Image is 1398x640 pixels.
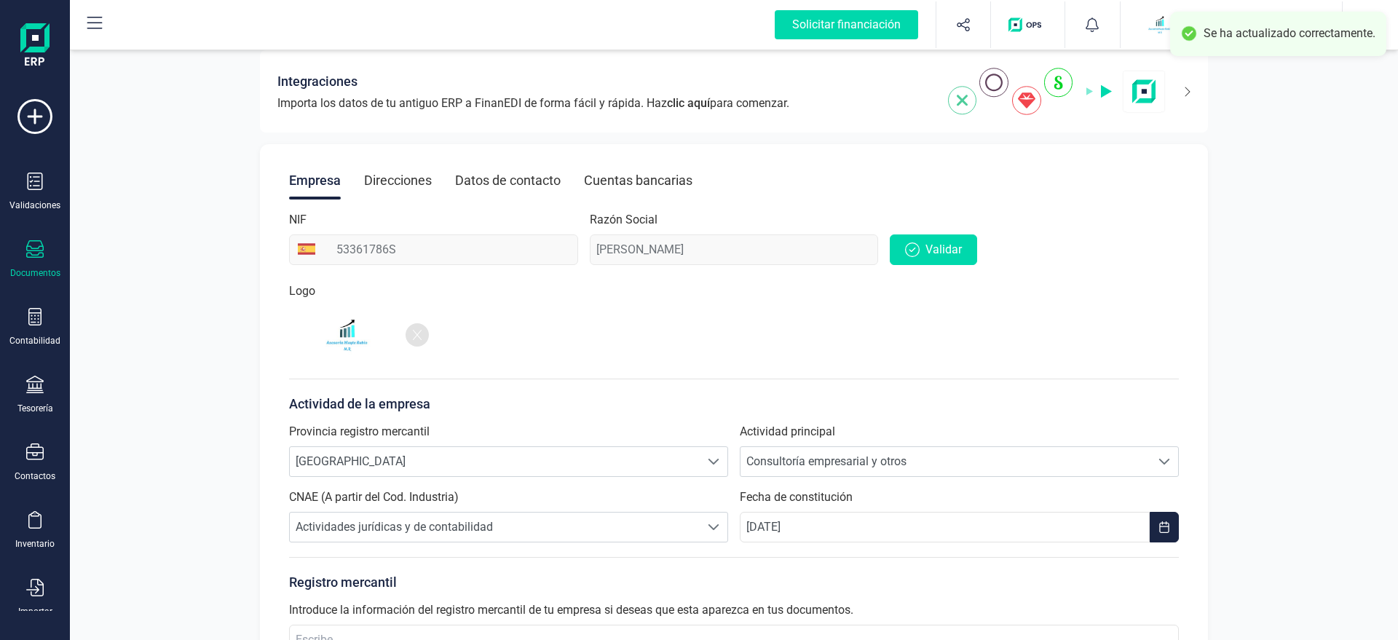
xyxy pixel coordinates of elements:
[289,394,1179,414] p: Actividad de la empresa
[10,267,60,279] div: Documentos
[9,335,60,347] div: Contabilidad
[1000,1,1056,48] button: Logo de OPS
[740,423,835,441] label: Actividad principal
[584,162,692,199] div: Cuentas bancarias
[289,283,315,300] p: Logo
[289,211,307,229] label: NIF
[18,606,52,617] div: Importar
[757,1,936,48] button: Solicitar financiación
[364,162,432,199] div: Direcciones
[667,96,710,110] span: clic aquí
[20,23,50,70] img: Logo Finanedi
[741,447,1150,476] span: Consultoría empresarial y otros
[277,95,789,112] span: Importa los datos de tu antiguo ERP a FinanEDI de forma fácil y rápida. Haz para comenzar.
[290,513,700,542] span: Actividades jurídicas y de contabilidad
[289,489,459,506] label: CNAE (A partir del Cod. Industria)
[277,71,358,92] span: Integraciones
[925,241,962,258] span: Validar
[1150,512,1179,542] button: Choose Date
[740,512,1150,542] input: dd/mm/aaaa
[289,601,853,619] label: Introduce la información del registro mercantil de tu empresa si deseas que esta aparezca en tus ...
[17,403,53,414] div: Tesorería
[948,68,1166,115] img: integrations-img
[1008,17,1047,32] img: Logo de OPS
[590,211,657,229] label: Razón Social
[289,572,1179,593] p: Registro mercantil
[1138,1,1324,48] button: MA[PERSON_NAME][PERSON_NAME]
[455,162,561,199] div: Datos de contacto
[775,10,918,39] div: Solicitar financiación
[1204,26,1375,42] div: Se ha actualizado correctamente.
[1144,9,1176,41] img: MA
[890,234,977,265] button: Validar
[406,323,429,347] div: Eliminar logo
[15,538,55,550] div: Inventario
[290,447,700,476] span: [GEOGRAPHIC_DATA]
[289,162,341,199] div: Empresa
[740,489,853,506] label: Fecha de constitución
[15,470,55,482] div: Contactos
[289,423,430,441] label: Provincia registro mercantil
[318,306,376,364] img: logo
[9,199,60,211] div: Validaciones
